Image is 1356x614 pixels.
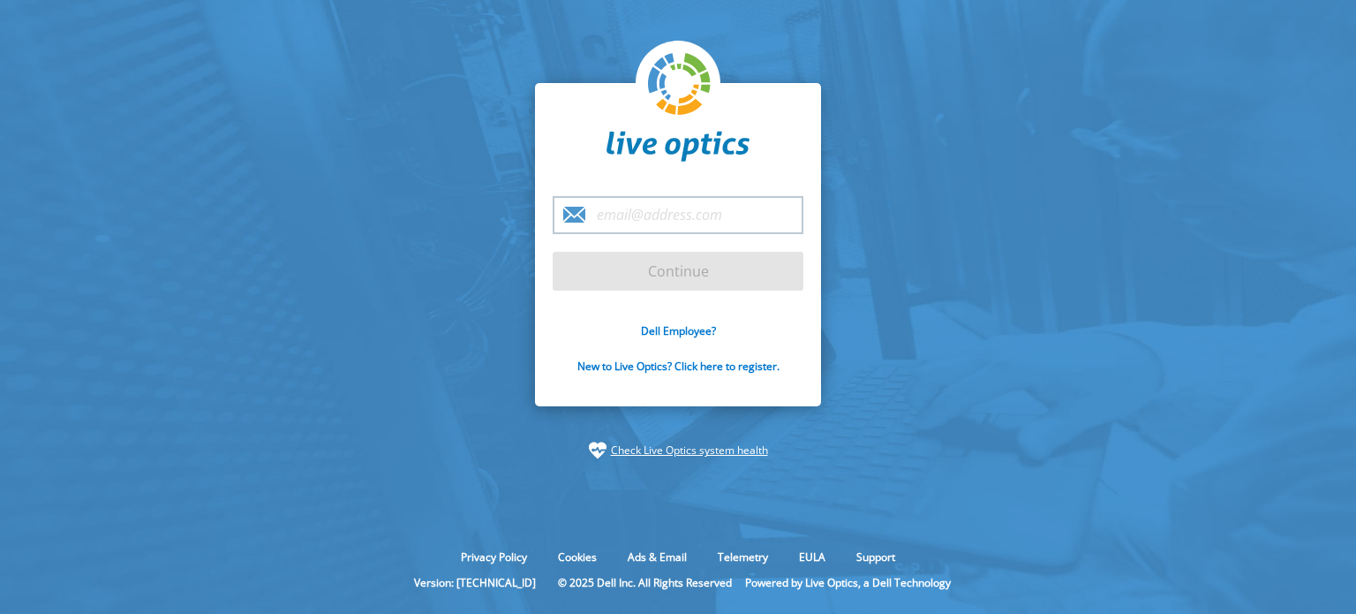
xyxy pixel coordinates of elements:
[614,550,700,565] a: Ads & Email
[589,442,606,459] img: status-check-icon.svg
[448,550,540,565] a: Privacy Policy
[745,575,951,590] li: Powered by Live Optics, a Dell Technology
[545,550,610,565] a: Cookies
[641,323,716,338] a: Dell Employee?
[405,575,545,590] li: Version: [TECHNICAL_ID]
[704,550,781,565] a: Telemetry
[549,575,741,590] li: © 2025 Dell Inc. All Rights Reserved
[648,53,712,117] img: liveoptics-logo.svg
[577,359,780,374] a: New to Live Optics? Click here to register.
[553,196,803,234] input: email@address.com
[606,131,750,163] img: liveoptics-word.svg
[786,550,839,565] a: EULA
[843,550,908,565] a: Support
[611,442,768,459] a: Check Live Optics system health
